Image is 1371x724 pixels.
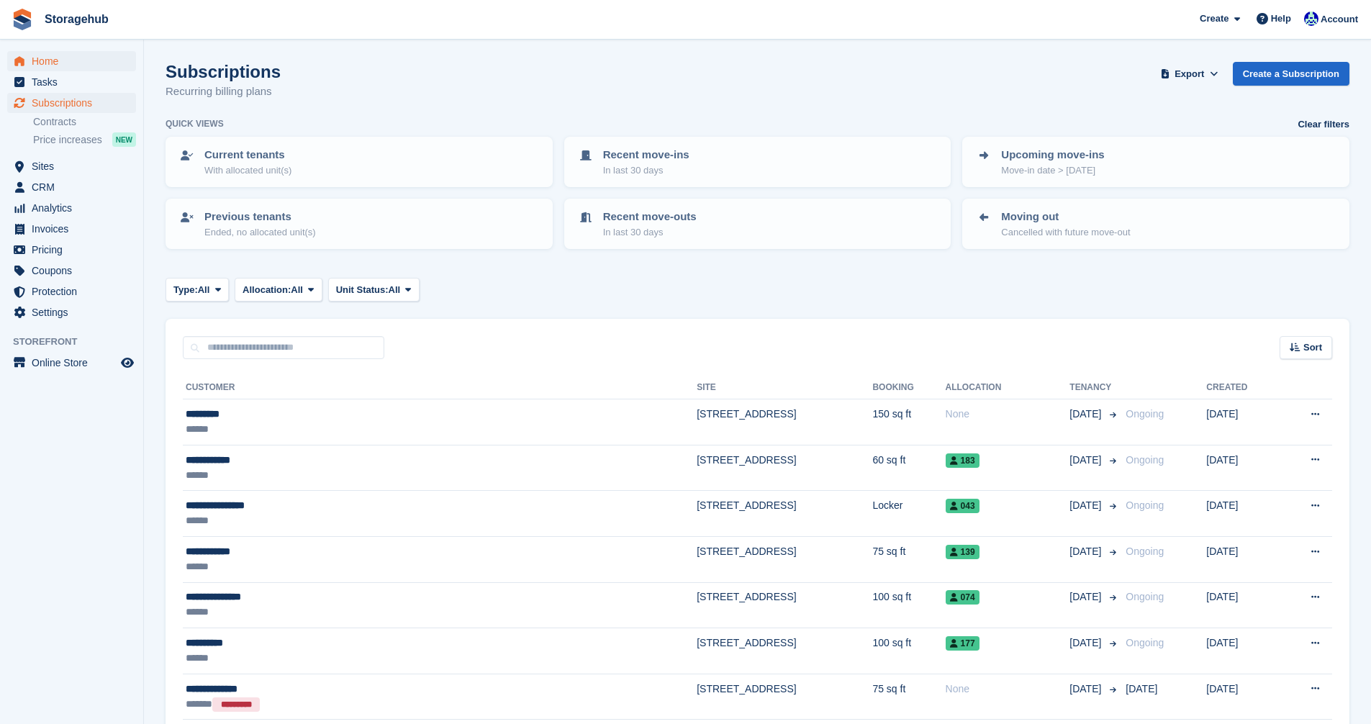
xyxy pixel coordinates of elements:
td: 75 sq ft [872,536,945,582]
a: menu [7,240,136,260]
button: Unit Status: All [328,278,420,302]
h6: Quick views [166,117,224,130]
p: In last 30 days [603,163,689,178]
span: [DATE] [1069,407,1104,422]
a: menu [7,261,136,281]
a: Price increases NEW [33,132,136,148]
span: Pricing [32,240,118,260]
span: 177 [946,636,979,651]
th: Allocation [946,376,1070,399]
td: [DATE] [1206,399,1279,445]
a: Moving out Cancelled with future move-out [964,200,1348,248]
p: Previous tenants [204,209,316,225]
p: Recent move-outs [603,209,697,225]
span: 074 [946,590,979,605]
p: In last 30 days [603,225,697,240]
td: [STREET_ADDRESS] [697,628,872,674]
p: Recent move-ins [603,147,689,163]
div: None [946,682,1070,697]
div: NEW [112,132,136,147]
a: Previous tenants Ended, no allocated unit(s) [167,200,551,248]
img: stora-icon-8386f47178a22dfd0bd8f6a31ec36ba5ce8667c1dd55bd0f319d3a0aa187defe.svg [12,9,33,30]
span: [DATE] [1126,683,1157,694]
span: Ongoing [1126,591,1164,602]
span: Help [1271,12,1291,26]
span: Subscriptions [32,93,118,113]
span: Ongoing [1126,499,1164,511]
th: Tenancy [1069,376,1120,399]
a: menu [7,219,136,239]
p: Cancelled with future move-out [1001,225,1130,240]
span: [DATE] [1069,453,1104,468]
img: Vladimir Osojnik [1304,12,1318,26]
span: [DATE] [1069,544,1104,559]
span: Account [1321,12,1358,27]
a: Recent move-outs In last 30 days [566,200,950,248]
span: [DATE] [1069,498,1104,513]
span: Online Store [32,353,118,373]
p: With allocated unit(s) [204,163,291,178]
a: menu [7,281,136,302]
span: Export [1175,67,1204,81]
td: 100 sq ft [872,628,945,674]
span: Storefront [13,335,143,349]
span: Protection [32,281,118,302]
td: [STREET_ADDRESS] [697,536,872,582]
span: Home [32,51,118,71]
th: Booking [872,376,945,399]
a: menu [7,198,136,218]
span: All [198,283,210,297]
td: 100 sq ft [872,582,945,628]
td: 75 sq ft [872,674,945,720]
span: Ongoing [1126,408,1164,420]
div: None [946,407,1070,422]
th: Site [697,376,872,399]
a: Clear filters [1298,117,1349,132]
p: Moving out [1001,209,1130,225]
a: menu [7,51,136,71]
span: [DATE] [1069,682,1104,697]
span: [DATE] [1069,589,1104,605]
span: Create [1200,12,1229,26]
span: 043 [946,499,979,513]
th: Customer [183,376,697,399]
p: Upcoming move-ins [1001,147,1104,163]
td: [DATE] [1206,536,1279,582]
a: menu [7,302,136,322]
span: Ongoing [1126,546,1164,557]
a: menu [7,72,136,92]
a: menu [7,353,136,373]
td: [DATE] [1206,582,1279,628]
span: [DATE] [1069,635,1104,651]
button: Export [1158,62,1221,86]
h1: Subscriptions [166,62,281,81]
td: [STREET_ADDRESS] [697,445,872,491]
span: Sort [1303,340,1322,355]
td: [STREET_ADDRESS] [697,582,872,628]
a: menu [7,93,136,113]
a: Create a Subscription [1233,62,1349,86]
span: All [291,283,303,297]
a: menu [7,177,136,197]
p: Current tenants [204,147,291,163]
a: Upcoming move-ins Move-in date > [DATE] [964,138,1348,186]
span: All [389,283,401,297]
a: Contracts [33,115,136,129]
span: Ongoing [1126,637,1164,648]
button: Allocation: All [235,278,322,302]
span: Sites [32,156,118,176]
span: Ongoing [1126,454,1164,466]
span: 139 [946,545,979,559]
a: menu [7,156,136,176]
span: Invoices [32,219,118,239]
td: [DATE] [1206,628,1279,674]
p: Ended, no allocated unit(s) [204,225,316,240]
button: Type: All [166,278,229,302]
a: Recent move-ins In last 30 days [566,138,950,186]
span: Allocation: [243,283,291,297]
span: Settings [32,302,118,322]
p: Move-in date > [DATE] [1001,163,1104,178]
th: Created [1206,376,1279,399]
td: 150 sq ft [872,399,945,445]
a: Current tenants With allocated unit(s) [167,138,551,186]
